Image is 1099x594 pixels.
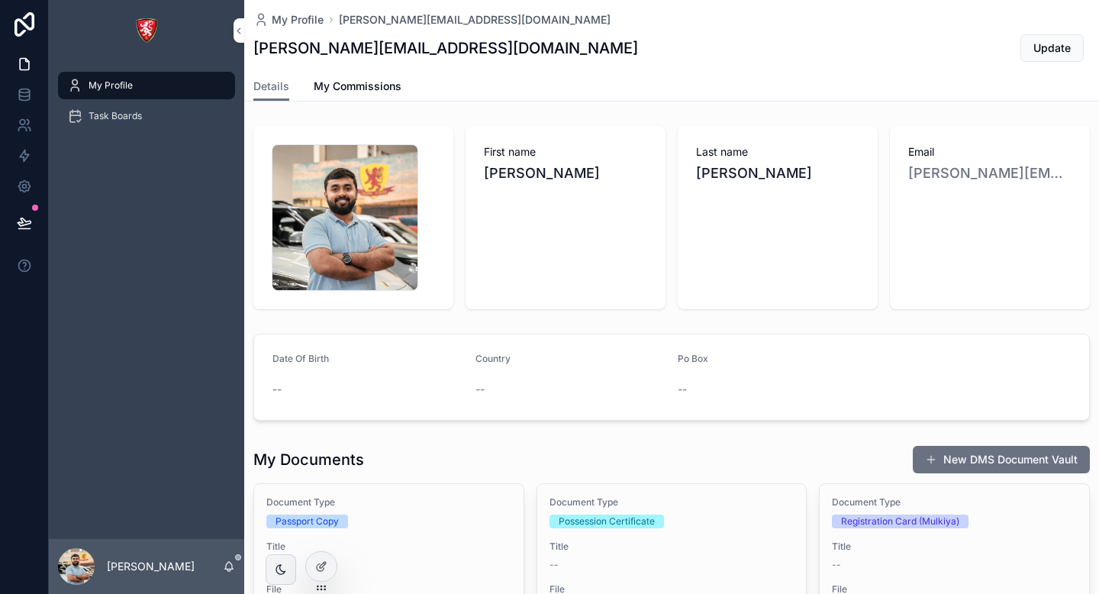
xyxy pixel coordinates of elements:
[107,559,195,574] p: [PERSON_NAME]
[266,541,511,553] span: Title
[253,12,324,27] a: My Profile
[272,12,324,27] span: My Profile
[58,72,235,99] a: My Profile
[253,449,364,470] h1: My Documents
[58,102,235,130] a: Task Boards
[339,12,611,27] a: [PERSON_NAME][EMAIL_ADDRESS][DOMAIN_NAME]
[678,382,687,397] span: --
[272,382,282,397] span: --
[253,79,289,94] span: Details
[832,541,1077,553] span: Title
[314,79,401,94] span: My Commissions
[832,496,1077,508] span: Document Type
[1020,34,1084,62] button: Update
[678,353,708,364] span: Po Box
[1033,40,1071,56] span: Update
[272,353,329,364] span: Date Of Birth
[559,515,655,528] div: Possession Certificate
[276,515,339,528] div: Passport Copy
[266,496,511,508] span: Document Type
[89,79,133,92] span: My Profile
[913,446,1090,473] button: New DMS Document Vault
[908,144,1072,160] span: Email
[89,110,142,122] span: Task Boards
[253,37,638,59] h1: [PERSON_NAME][EMAIL_ADDRESS][DOMAIN_NAME]
[841,515,959,528] div: Registration Card (Mulkiya)
[49,61,244,150] div: scrollable content
[475,382,485,397] span: --
[549,559,559,571] span: --
[314,73,401,103] a: My Commissions
[832,559,841,571] span: --
[475,353,511,364] span: Country
[134,18,159,43] img: App logo
[696,144,859,160] span: Last name
[253,73,289,102] a: Details
[484,163,647,184] span: [PERSON_NAME]
[549,496,794,508] span: Document Type
[484,144,647,160] span: First name
[549,541,794,553] span: Title
[908,163,1072,184] a: [PERSON_NAME][EMAIL_ADDRESS][DOMAIN_NAME]
[696,163,859,184] span: [PERSON_NAME]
